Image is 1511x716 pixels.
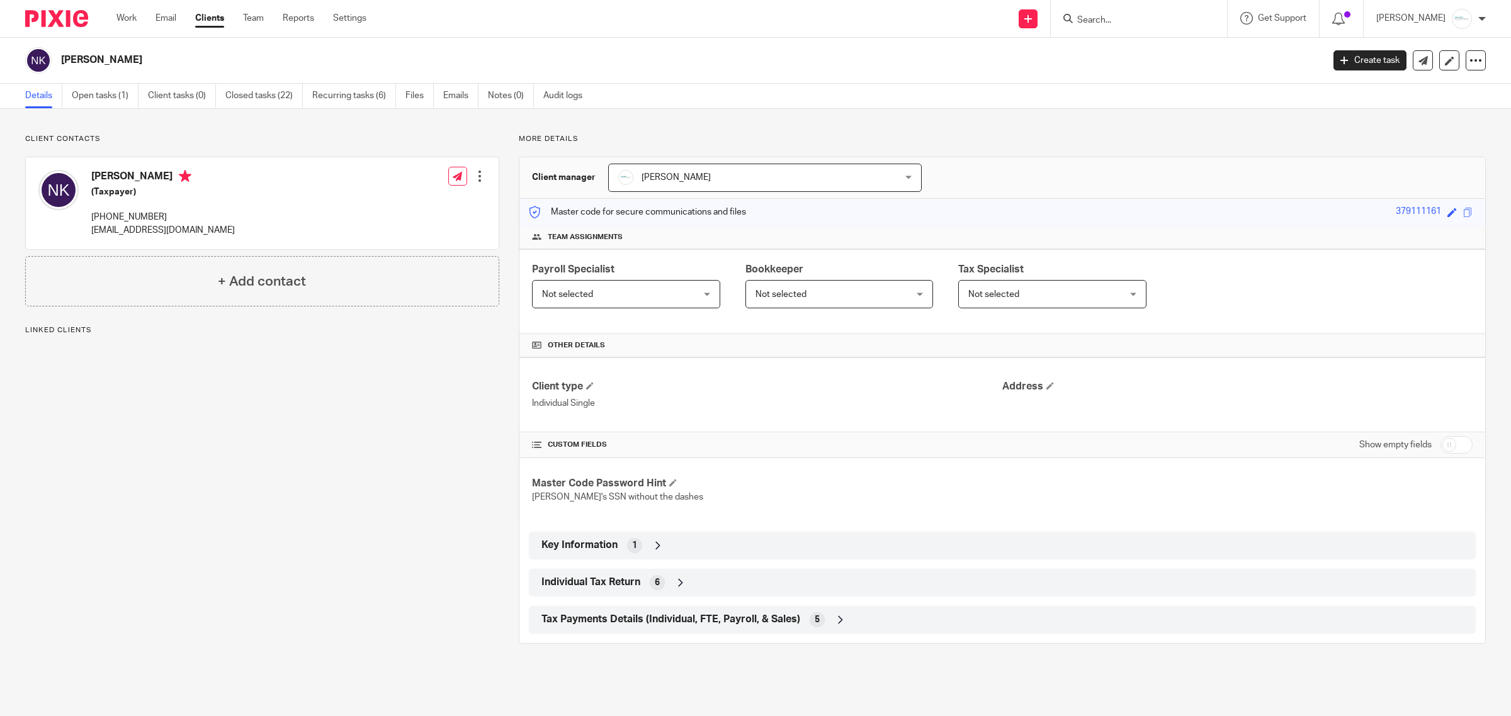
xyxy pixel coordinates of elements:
[25,84,62,108] a: Details
[218,272,306,291] h4: + Add contact
[283,12,314,25] a: Reports
[1376,12,1446,25] p: [PERSON_NAME]
[91,224,235,237] p: [EMAIL_ADDRESS][DOMAIN_NAME]
[61,53,1064,67] h2: [PERSON_NAME]
[443,84,478,108] a: Emails
[1452,9,1472,29] img: _Logo.png
[968,290,1019,299] span: Not selected
[532,264,614,274] span: Payroll Specialist
[116,12,137,25] a: Work
[1002,380,1473,393] h4: Address
[156,12,176,25] a: Email
[179,170,191,182] i: Primary
[72,84,139,108] a: Open tasks (1)
[532,380,1002,393] h4: Client type
[542,290,593,299] span: Not selected
[529,206,746,218] p: Master code for secure communications and files
[532,397,1002,410] p: Individual Single
[532,440,1002,450] h4: CUSTOM FIELDS
[745,264,803,274] span: Bookkeeper
[91,186,235,198] h5: (Taxpayer)
[541,576,640,589] span: Individual Tax Return
[25,325,499,335] p: Linked clients
[1333,50,1406,70] a: Create task
[532,171,596,184] h3: Client manager
[1396,205,1441,220] div: 379111161
[815,613,820,626] span: 5
[1359,439,1432,451] label: Show empty fields
[91,211,235,223] p: [PHONE_NUMBER]
[548,232,623,242] span: Team assignments
[632,539,637,552] span: 1
[488,84,534,108] a: Notes (0)
[642,173,711,182] span: [PERSON_NAME]
[38,170,79,210] img: svg%3E
[958,264,1024,274] span: Tax Specialist
[25,10,88,27] img: Pixie
[405,84,434,108] a: Files
[655,576,660,589] span: 6
[148,84,216,108] a: Client tasks (0)
[548,340,605,350] span: Other details
[756,290,806,299] span: Not selected
[333,12,366,25] a: Settings
[618,170,633,185] img: _Logo.png
[519,134,1486,144] p: More details
[543,84,592,108] a: Audit logs
[312,84,396,108] a: Recurring tasks (6)
[91,170,235,186] h4: [PERSON_NAME]
[1076,15,1189,26] input: Search
[243,12,264,25] a: Team
[25,134,499,144] p: Client contacts
[541,613,800,626] span: Tax Payments Details (Individual, FTE, Payroll, & Sales)
[1258,14,1306,23] span: Get Support
[532,493,703,501] span: [PERSON_NAME]'s SSN without the dashes
[195,12,224,25] a: Clients
[532,477,1002,490] h4: Master Code Password Hint
[25,47,52,74] img: svg%3E
[225,84,303,108] a: Closed tasks (22)
[541,539,618,552] span: Key Information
